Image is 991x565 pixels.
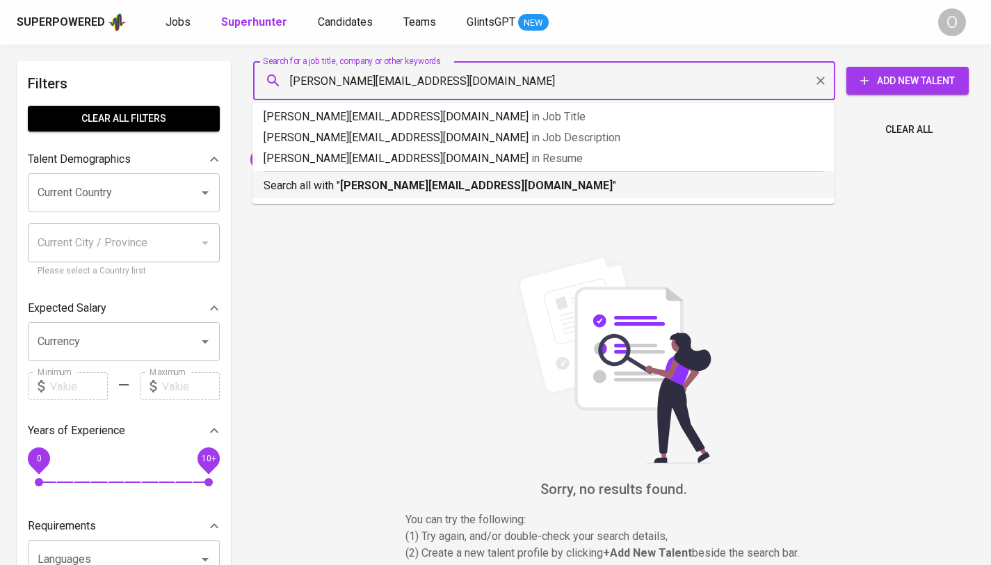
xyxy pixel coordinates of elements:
[518,16,549,30] span: NEW
[318,14,376,31] a: Candidates
[50,372,108,400] input: Value
[253,478,974,500] h6: Sorry, no results found.
[467,14,549,31] a: GlintsGPT NEW
[28,145,220,173] div: Talent Demographics
[880,117,938,143] button: Clear All
[250,148,426,170] div: [EMAIL_ADDRESS][DOMAIN_NAME]
[250,152,412,166] span: [EMAIL_ADDRESS][DOMAIN_NAME]
[405,511,823,528] p: You can try the following :
[857,72,958,90] span: Add New Talent
[405,528,823,545] p: (1) Try again, and/or double-check your search details,
[36,454,41,463] span: 0
[162,372,220,400] input: Value
[318,15,373,29] span: Candidates
[603,546,692,559] b: + Add New Talent
[39,110,209,127] span: Clear All filters
[221,14,290,31] a: Superhunter
[28,72,220,95] h6: Filters
[264,177,823,194] p: Search all with " "
[195,183,215,202] button: Open
[885,121,933,138] span: Clear All
[403,14,439,31] a: Teams
[201,454,216,463] span: 10+
[28,512,220,540] div: Requirements
[28,518,96,534] p: Requirements
[405,545,823,562] p: (2) Create a new talent profile by clicking beside the search bar.
[264,109,823,125] p: [PERSON_NAME][EMAIL_ADDRESS][DOMAIN_NAME]
[531,131,620,144] span: in Job Description
[467,15,515,29] span: GlintsGPT
[28,151,131,168] p: Talent Demographics
[811,71,830,90] button: Clear
[38,264,210,278] p: Please select a Country first
[340,179,613,192] b: [PERSON_NAME][EMAIL_ADDRESS][DOMAIN_NAME]
[510,255,718,463] img: file_searching.svg
[531,110,586,123] span: in Job Title
[264,129,823,146] p: [PERSON_NAME][EMAIL_ADDRESS][DOMAIN_NAME]
[221,15,287,29] b: Superhunter
[938,8,966,36] div: O
[531,152,583,165] span: in Resume
[195,332,215,351] button: Open
[28,106,220,132] button: Clear All filters
[403,15,436,29] span: Teams
[28,417,220,445] div: Years of Experience
[17,12,127,33] a: Superpoweredapp logo
[264,150,823,167] p: [PERSON_NAME][EMAIL_ADDRESS][DOMAIN_NAME]
[28,300,106,317] p: Expected Salary
[108,12,127,33] img: app logo
[28,294,220,322] div: Expected Salary
[17,15,105,31] div: Superpowered
[846,67,969,95] button: Add New Talent
[166,15,191,29] span: Jobs
[28,422,125,439] p: Years of Experience
[166,14,193,31] a: Jobs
